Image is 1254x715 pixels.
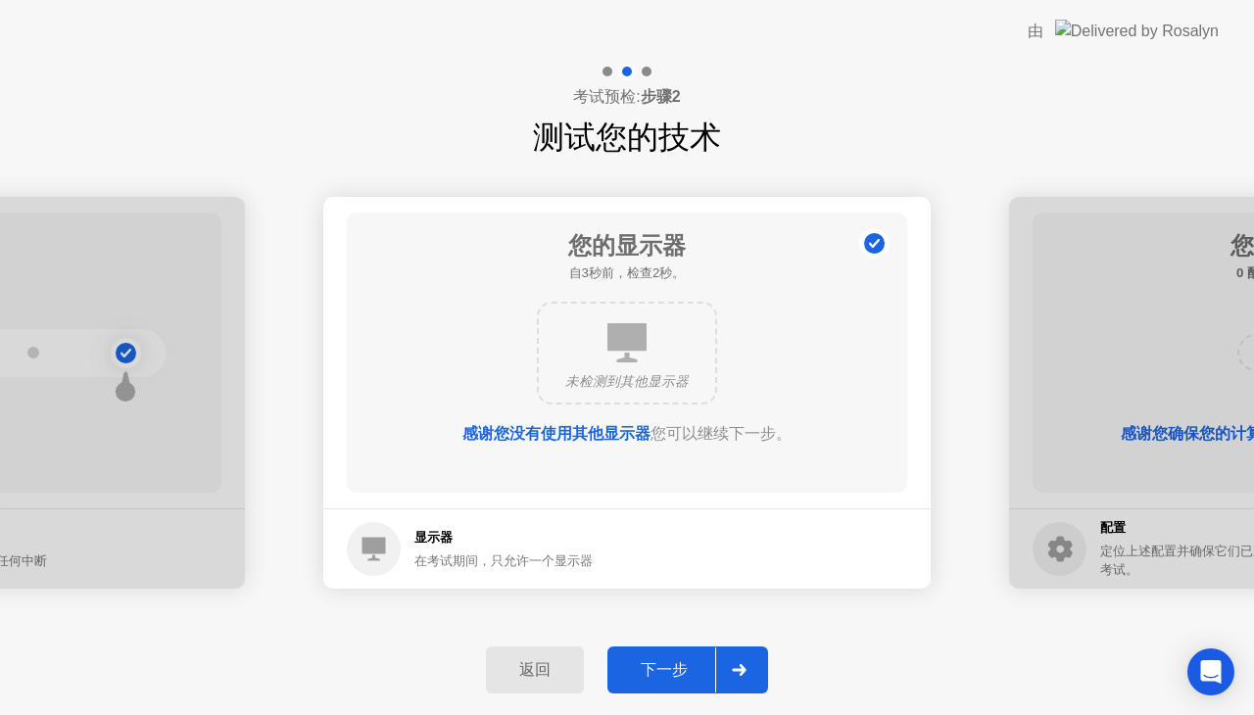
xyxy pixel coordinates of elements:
[533,114,721,161] h1: 测试您的技术
[1028,20,1043,43] div: 由
[568,263,686,283] h5: 自3秒前，检查2秒。
[1187,648,1234,695] div: Open Intercom Messenger
[568,228,686,263] h1: 您的显示器
[555,372,699,392] div: 未检测到其他显示器
[462,425,651,442] b: 感谢您没有使用其他显示器
[486,646,584,693] button: 返回
[641,88,681,105] b: 步骤2
[403,422,851,446] div: 您可以继续下一步。
[492,660,578,681] div: 返回
[414,528,593,548] h5: 显示器
[607,646,768,693] button: 下一步
[613,660,715,681] div: 下一步
[414,551,593,570] div: 在考试期间，只允许一个显示器
[1055,20,1219,42] img: Delivered by Rosalyn
[573,85,680,109] h4: 考试预检:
